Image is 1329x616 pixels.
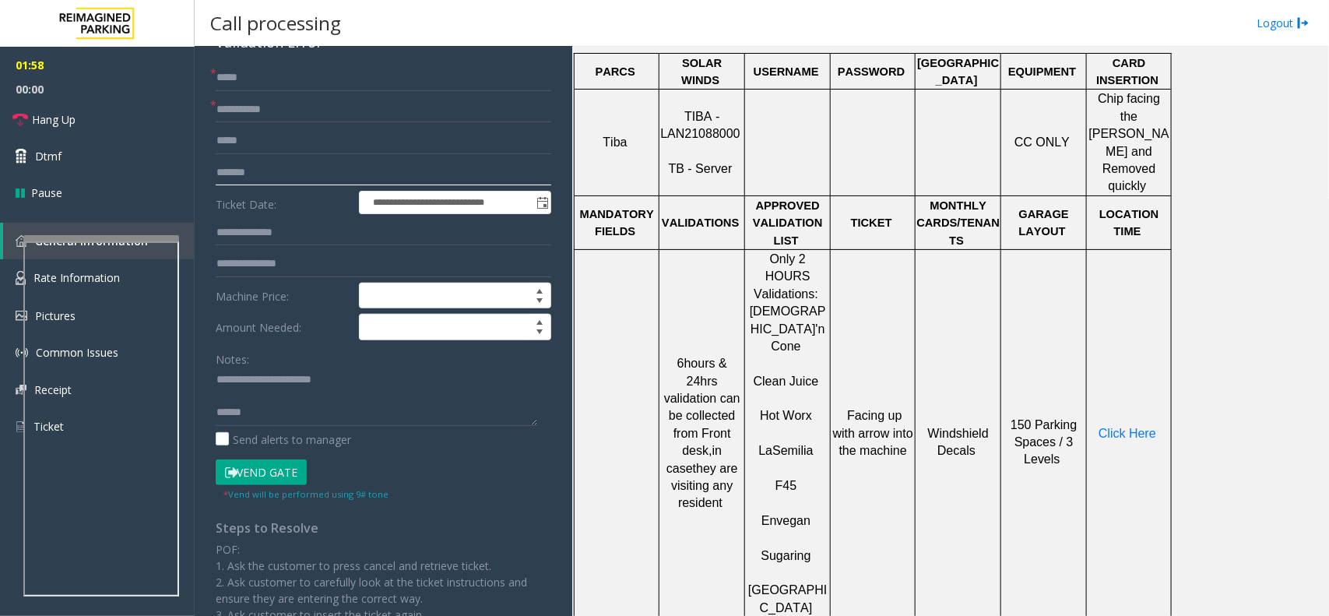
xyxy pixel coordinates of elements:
[669,162,733,175] span: TB - Server
[666,444,722,474] span: in case
[1099,428,1156,440] a: Click Here
[1008,65,1076,78] span: EQUIPMENT
[31,185,62,201] span: Pause
[758,444,772,457] span: La
[750,304,826,353] span: [DEMOGRAPHIC_DATA]'n Cone
[529,327,550,340] span: Decrease value
[603,136,628,149] span: Tiba
[16,235,27,247] img: 'icon'
[753,199,823,247] span: APPROVED VALIDATION LIST
[580,208,654,238] span: MANDATORY FIELDS
[212,314,355,340] label: Amount Needed:
[202,4,349,42] h3: Call processing
[1014,136,1070,149] span: CC ONLY
[1099,208,1159,238] span: LOCATION TIME
[529,283,550,296] span: Increase value
[916,199,1000,247] span: MONTHLY CARDS/TENANTS
[216,431,351,448] label: Send alerts to manager
[760,409,812,422] span: Hot Worx
[754,375,819,388] span: Clean Juice
[671,462,737,510] span: they are visiting any resident
[16,271,26,285] img: 'icon'
[32,111,76,128] span: Hang Up
[1089,92,1169,192] span: Chip facing the [PERSON_NAME] and Removed quickly
[16,311,27,321] img: 'icon'
[216,521,551,536] h4: Steps to Resolve
[16,420,26,434] img: 'icon'
[3,223,195,259] a: General Information
[35,148,62,164] span: Dtmf
[216,346,249,368] label: Notes:
[664,357,740,457] span: 6hours & 24hrs validation can be collected from Front desk,
[223,488,389,500] small: Vend will be performed using 9# tone
[529,315,550,327] span: Increase value
[16,347,28,359] img: 'icon'
[851,216,892,229] span: TICKET
[748,583,827,614] span: [GEOGRAPHIC_DATA]
[761,514,810,527] span: Envegan
[838,65,905,78] span: PASSWORD
[216,459,307,486] button: Vend Gate
[917,57,999,86] span: [GEOGRAPHIC_DATA]
[1297,15,1310,31] img: logout
[1257,15,1310,31] a: Logout
[833,409,913,457] span: Facing up with arrow into the machine
[16,385,26,395] img: 'icon'
[772,444,813,457] span: Semilia
[1096,57,1158,86] span: CARD INSERTION
[775,479,797,492] span: F45
[681,57,722,86] span: SOLAR WINDS
[754,252,818,301] span: Only 2 HOURS Validations:
[212,283,355,309] label: Machine Price:
[1011,418,1077,466] span: 150 Parking Spaces / 3 Levels
[1019,208,1069,238] span: GARAGE LAYOUT
[754,65,819,78] span: USERNAME
[35,234,148,248] span: General Information
[761,549,811,562] span: Sugaring
[662,216,739,229] span: VALIDATIONS
[660,110,740,140] span: TIBA - LAN21088000
[212,191,355,214] label: Ticket Date:
[596,65,635,78] span: PARCS
[529,296,550,308] span: Decrease value
[533,192,550,213] span: Toggle popup
[928,427,989,457] span: Windshield Decals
